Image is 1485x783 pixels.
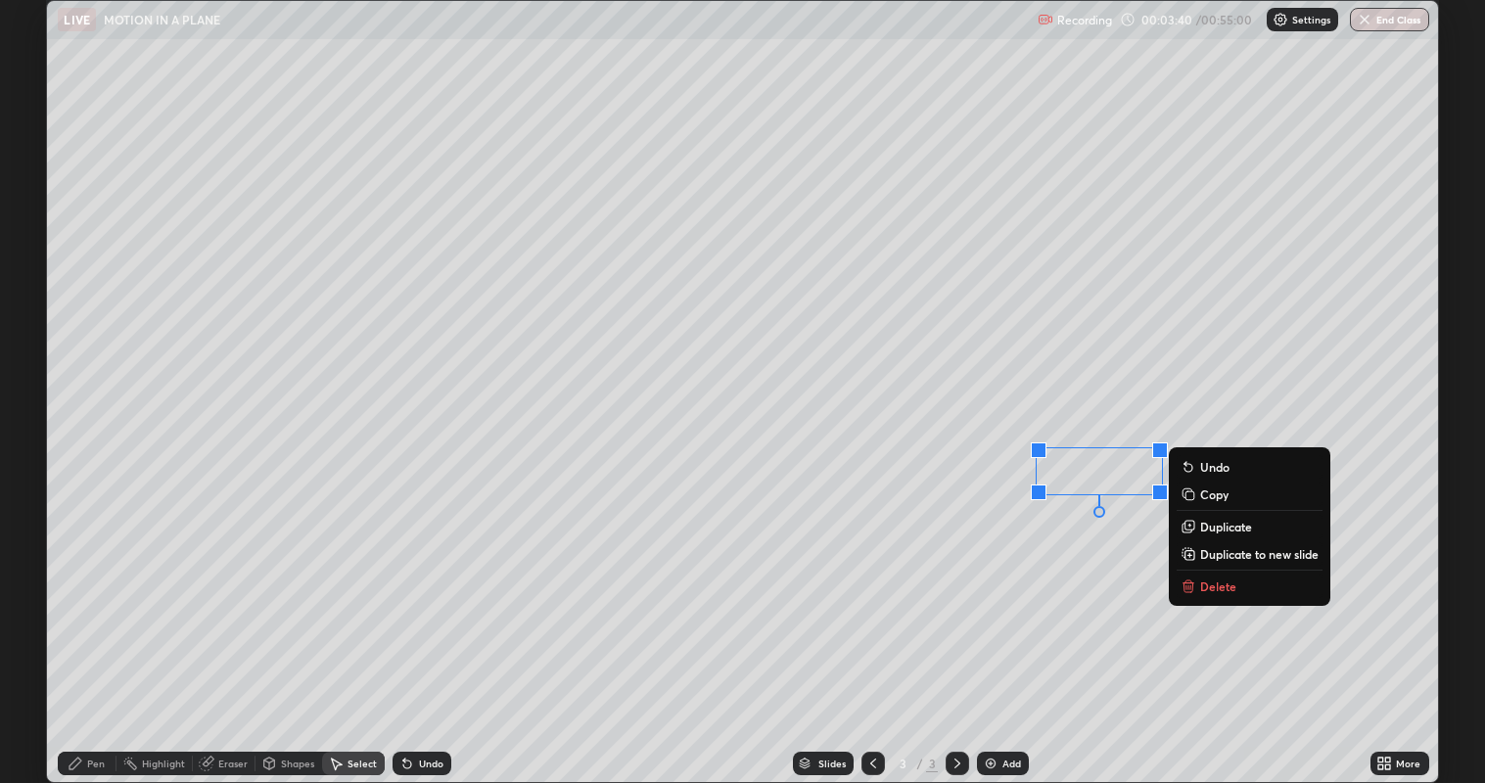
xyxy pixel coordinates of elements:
[1200,519,1252,534] p: Duplicate
[983,756,998,771] img: add-slide-button
[348,759,377,768] div: Select
[1057,13,1112,27] p: Recording
[218,759,248,768] div: Eraser
[1177,575,1323,598] button: Delete
[1177,542,1323,566] button: Duplicate to new slide
[1292,15,1330,24] p: Settings
[926,755,938,772] div: 3
[1357,12,1372,27] img: end-class-cross
[1273,12,1288,27] img: class-settings-icons
[104,12,220,27] p: MOTION IN A PLANE
[1200,486,1229,502] p: Copy
[1350,8,1429,31] button: End Class
[1200,578,1236,594] p: Delete
[1038,12,1053,27] img: recording.375f2c34.svg
[1200,546,1319,562] p: Duplicate to new slide
[1200,459,1230,475] p: Undo
[1002,759,1021,768] div: Add
[916,758,922,769] div: /
[419,759,443,768] div: Undo
[1396,759,1420,768] div: More
[1177,483,1323,506] button: Copy
[64,12,90,27] p: LIVE
[87,759,105,768] div: Pen
[893,758,912,769] div: 3
[1177,515,1323,538] button: Duplicate
[142,759,185,768] div: Highlight
[281,759,314,768] div: Shapes
[818,759,846,768] div: Slides
[1177,455,1323,479] button: Undo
